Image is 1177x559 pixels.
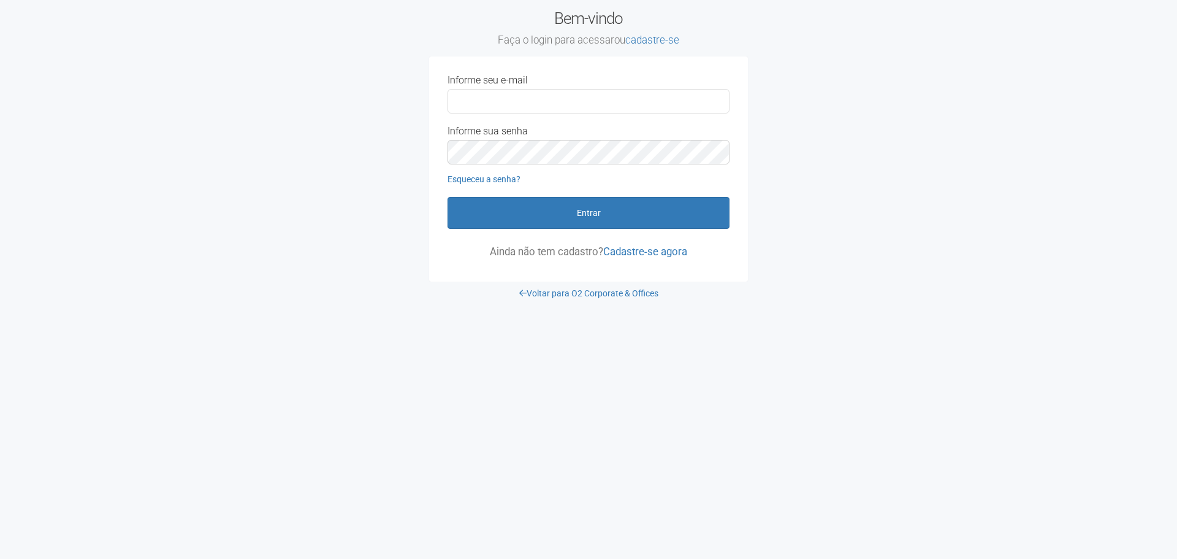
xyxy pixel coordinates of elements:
[448,126,528,137] label: Informe sua senha
[448,197,729,229] button: Entrar
[614,34,679,46] span: ou
[603,245,687,258] a: Cadastre-se agora
[448,75,528,86] label: Informe seu e-mail
[448,246,729,257] p: Ainda não tem cadastro?
[625,34,679,46] a: cadastre-se
[429,34,748,47] small: Faça o login para acessar
[429,9,748,47] h2: Bem-vindo
[448,174,520,184] a: Esqueceu a senha?
[519,288,658,298] a: Voltar para O2 Corporate & Offices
